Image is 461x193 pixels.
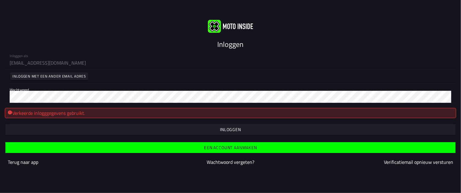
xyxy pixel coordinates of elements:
div: Verkeerde inlogggegevens gebruikt. [5,108,456,118]
ion-button: Inloggen met een ander email adres [10,72,88,80]
a: Terug naar app [8,158,38,166]
ion-text: Inloggen [218,39,244,50]
ion-text: Inloggen [220,127,241,132]
ion-icon: alert [8,110,12,115]
ion-button: Een account aanmaken [5,142,456,153]
a: Wachtwoord vergeten? [207,158,254,166]
a: Verificatiemail opnieuw versturen [384,158,453,166]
